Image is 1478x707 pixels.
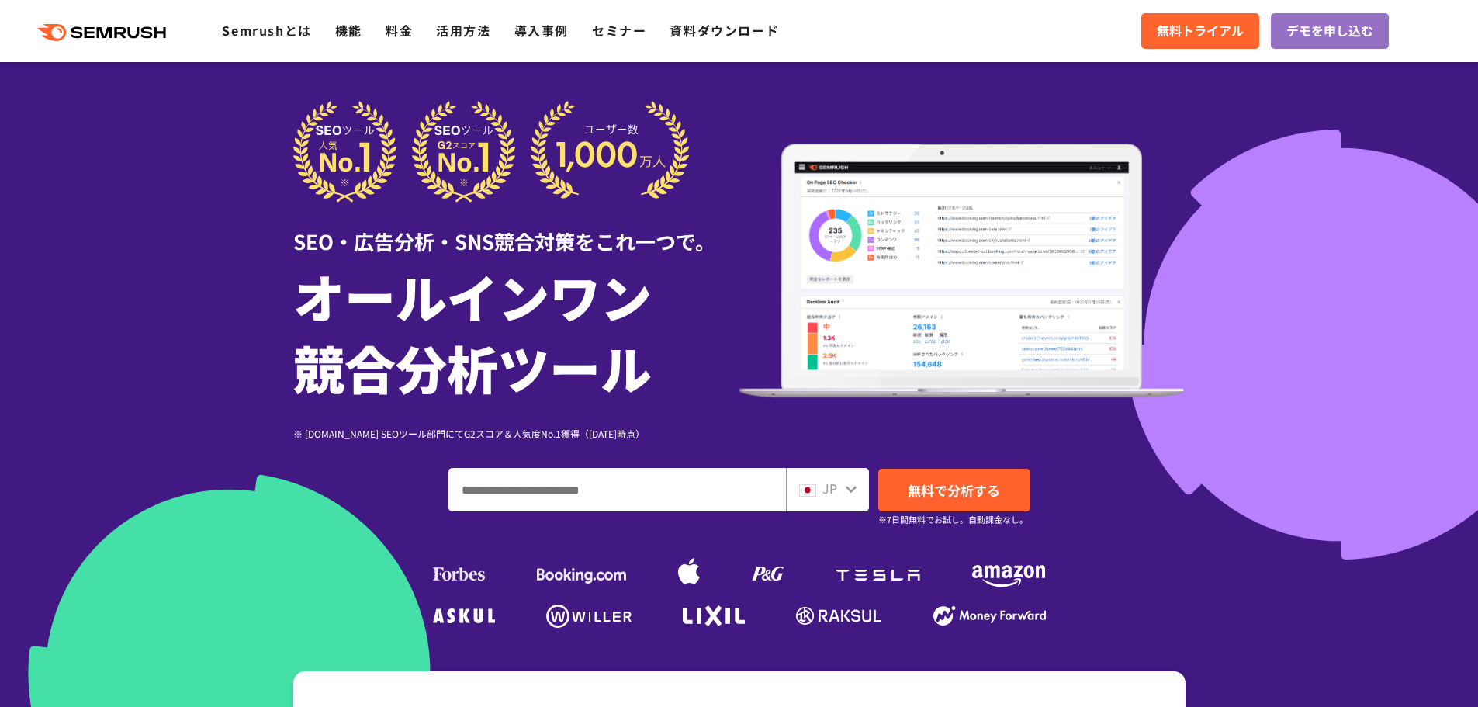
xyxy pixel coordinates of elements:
[878,469,1030,511] a: 無料で分析する
[592,21,646,40] a: セミナー
[335,21,362,40] a: 機能
[222,21,311,40] a: Semrushとは
[822,479,837,497] span: JP
[293,426,739,441] div: ※ [DOMAIN_NAME] SEOツール部門にてG2スコア＆人気度No.1獲得（[DATE]時点）
[449,469,785,511] input: ドメイン、キーワードまたはURLを入力してください
[386,21,413,40] a: 料金
[670,21,779,40] a: 資料ダウンロード
[293,203,739,256] div: SEO・広告分析・SNS競合対策をこれ一つで。
[1271,13,1389,49] a: デモを申し込む
[514,21,569,40] a: 導入事例
[908,480,1000,500] span: 無料で分析する
[878,512,1028,527] small: ※7日間無料でお試し。自動課金なし。
[1141,13,1259,49] a: 無料トライアル
[1157,21,1244,41] span: 無料トライアル
[293,260,739,403] h1: オールインワン 競合分析ツール
[436,21,490,40] a: 活用方法
[1286,21,1373,41] span: デモを申し込む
